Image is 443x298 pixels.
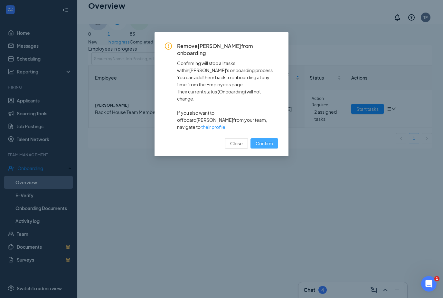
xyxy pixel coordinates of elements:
[177,60,278,88] span: Confirming will stop all tasks within [PERSON_NAME] 's onboarding process. You can add them back ...
[177,88,278,102] span: Their current status ( Onboarding ) will not change.
[421,276,437,292] iframe: Intercom live chat
[177,109,278,130] span: If you also want to offboard [PERSON_NAME] from your team, navigate to .
[250,138,278,149] button: Confirm
[256,140,273,147] span: Confirm
[230,140,243,147] span: Close
[201,124,225,130] a: their profile
[177,43,278,57] span: Remove [PERSON_NAME] from onboarding
[225,138,248,149] button: Close
[434,276,439,281] span: 1
[165,43,172,50] span: exclamation-circle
